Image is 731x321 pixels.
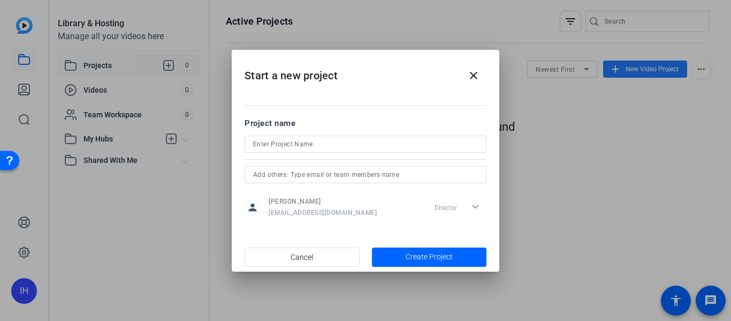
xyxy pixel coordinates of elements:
[232,50,499,93] h2: Start a new project
[269,197,377,206] span: [PERSON_NAME]
[245,117,486,129] div: Project name
[245,199,261,215] mat-icon: person
[372,248,487,267] button: Create Project
[291,247,313,267] span: Cancel
[253,168,478,181] input: Add others: Type email or team members name
[406,251,453,263] span: Create Project
[253,138,478,151] input: Enter Project Name
[269,208,377,217] span: [EMAIL_ADDRESS][DOMAIN_NAME]
[467,69,480,82] mat-icon: close
[245,248,360,267] button: Cancel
